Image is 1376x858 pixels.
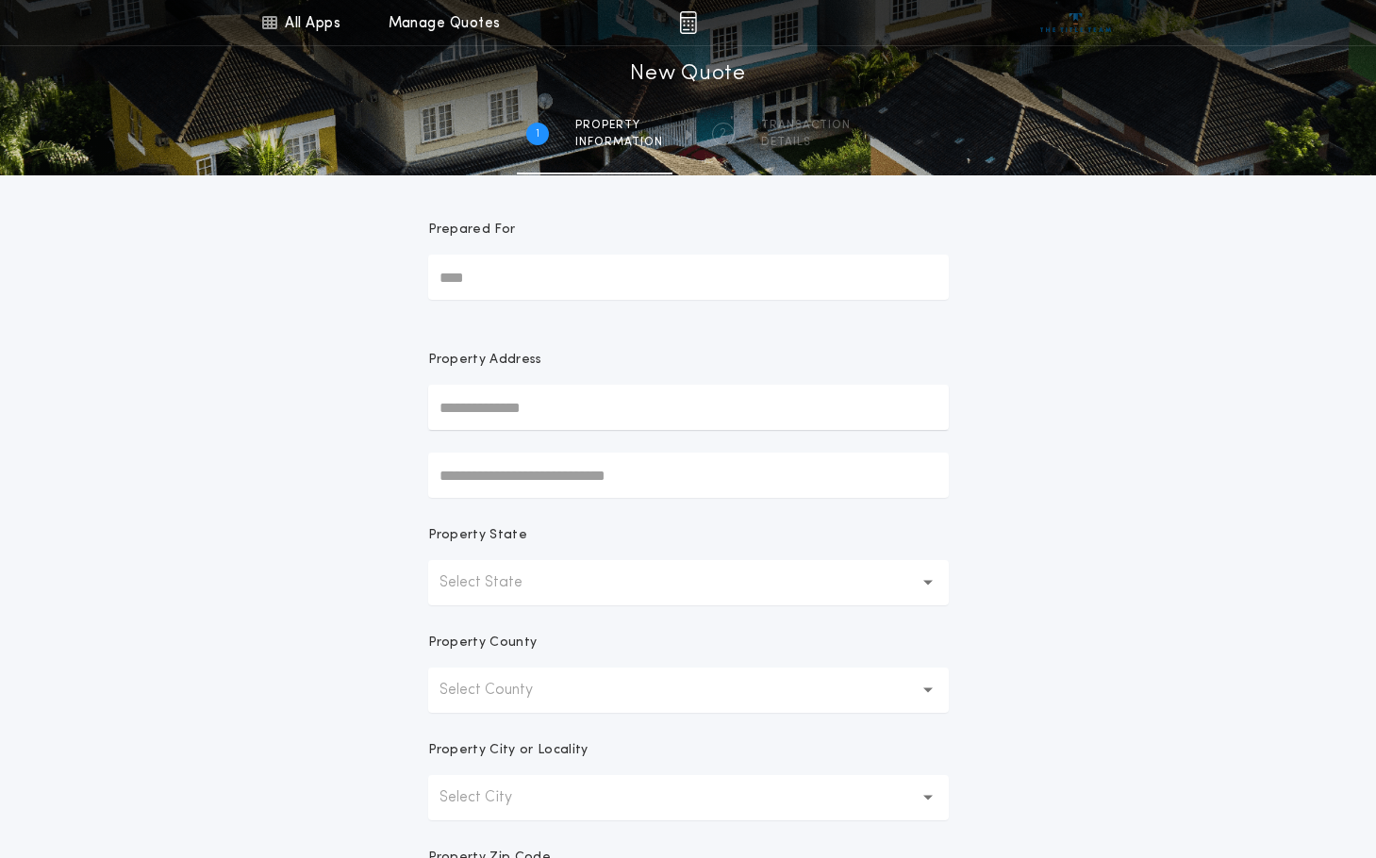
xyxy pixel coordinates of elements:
[428,634,538,652] p: Property County
[428,526,527,545] p: Property State
[575,118,663,133] span: Property
[428,668,949,713] button: Select County
[575,135,663,150] span: information
[428,221,516,239] p: Prepared For
[630,59,745,90] h1: New Quote
[536,126,539,141] h2: 1
[428,351,949,370] p: Property Address
[761,118,851,133] span: Transaction
[428,775,949,820] button: Select City
[439,679,563,701] p: Select County
[761,135,851,150] span: details
[428,255,949,300] input: Prepared For
[428,741,589,760] p: Property City or Locality
[720,126,726,141] h2: 2
[679,11,697,34] img: img
[428,560,949,605] button: Select State
[439,571,553,594] p: Select State
[1040,13,1111,32] img: vs-icon
[439,786,542,809] p: Select City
